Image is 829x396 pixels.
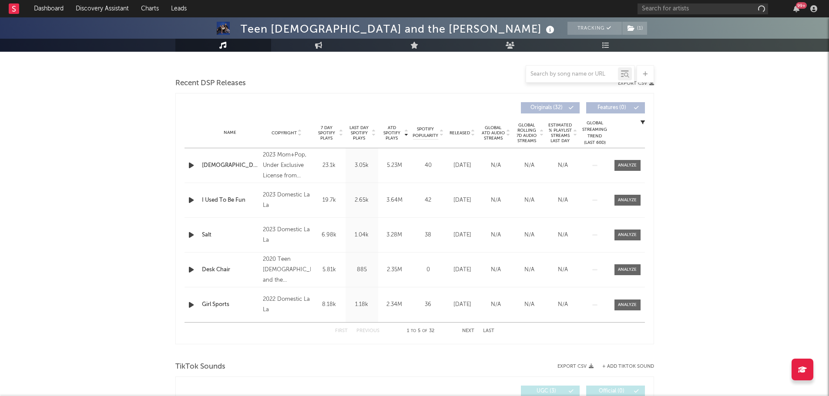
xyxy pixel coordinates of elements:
[315,196,343,205] div: 19.7k
[548,300,577,309] div: N/A
[413,300,443,309] div: 36
[481,125,505,141] span: Global ATD Audio Streams
[413,126,438,139] span: Spotify Popularity
[448,266,477,274] div: [DATE]
[622,22,647,35] button: (1)
[335,329,348,333] button: First
[796,2,807,9] div: 99 +
[413,196,443,205] div: 42
[526,71,618,78] input: Search by song name or URL
[793,5,799,12] button: 99+
[202,300,259,309] a: Girl Sports
[515,231,544,240] div: N/A
[483,329,494,333] button: Last
[413,161,443,170] div: 40
[263,294,310,315] div: 2022 Domestic La La
[515,300,544,309] div: N/A
[380,266,409,274] div: 2.35M
[263,254,310,286] div: 2020 Teen [DEMOGRAPHIC_DATA] and the [PERSON_NAME]
[263,150,310,181] div: 2023 Mom+Pop, Under Exclusive License from Domestic La La
[515,123,539,143] span: Global Rolling 7D Audio Streams
[356,329,379,333] button: Previous
[586,102,645,113] button: Features(0)
[527,389,567,394] span: UGC ( 3 )
[592,105,632,110] span: Features ( 0 )
[411,329,416,333] span: to
[448,231,477,240] div: [DATE]
[515,196,544,205] div: N/A
[448,161,477,170] div: [DATE]
[202,161,259,170] a: [DEMOGRAPHIC_DATA]!
[348,161,376,170] div: 3.05k
[348,125,371,141] span: Last Day Spotify Plays
[315,231,343,240] div: 6.98k
[548,161,577,170] div: N/A
[422,329,427,333] span: of
[602,364,654,369] button: + Add TikTok Sound
[348,266,376,274] div: 885
[515,266,544,274] div: N/A
[202,266,259,274] a: Desk Chair
[413,266,443,274] div: 0
[618,81,654,86] button: Export CSV
[448,300,477,309] div: [DATE]
[380,300,409,309] div: 2.34M
[481,196,510,205] div: N/A
[450,130,470,136] span: Released
[594,364,654,369] button: + Add TikTok Sound
[448,196,477,205] div: [DATE]
[315,125,338,141] span: 7 Day Spotify Plays
[202,231,259,240] a: Salt
[515,161,544,170] div: N/A
[348,300,376,309] div: 1.18k
[548,266,577,274] div: N/A
[348,231,376,240] div: 1.04k
[315,266,343,274] div: 5.81k
[638,3,768,14] input: Search for artists
[527,105,567,110] span: Originals ( 32 )
[622,22,648,35] span: ( 1 )
[548,123,572,143] span: Estimated % Playlist Streams Last Day
[582,120,608,146] div: Global Streaming Trend (Last 60D)
[315,300,343,309] div: 8.18k
[567,22,622,35] button: Tracking
[348,196,376,205] div: 2.65k
[397,326,445,336] div: 1 5 32
[202,196,259,205] a: I Used To Be Fun
[175,78,246,89] span: Recent DSP Releases
[481,300,510,309] div: N/A
[548,196,577,205] div: N/A
[592,389,632,394] span: Official ( 0 )
[380,196,409,205] div: 3.64M
[263,225,310,246] div: 2023 Domestic La La
[413,231,443,240] div: 38
[175,362,225,372] span: TikTok Sounds
[481,231,510,240] div: N/A
[380,231,409,240] div: 3.28M
[202,130,259,136] div: Name
[548,231,577,240] div: N/A
[521,102,580,113] button: Originals(32)
[481,161,510,170] div: N/A
[462,329,474,333] button: Next
[241,22,557,36] div: Teen [DEMOGRAPHIC_DATA] and the [PERSON_NAME]
[380,161,409,170] div: 5.23M
[272,130,297,136] span: Copyright
[481,266,510,274] div: N/A
[263,190,310,211] div: 2023 Domestic La La
[557,364,594,369] button: Export CSV
[380,125,403,141] span: ATD Spotify Plays
[315,161,343,170] div: 23.1k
